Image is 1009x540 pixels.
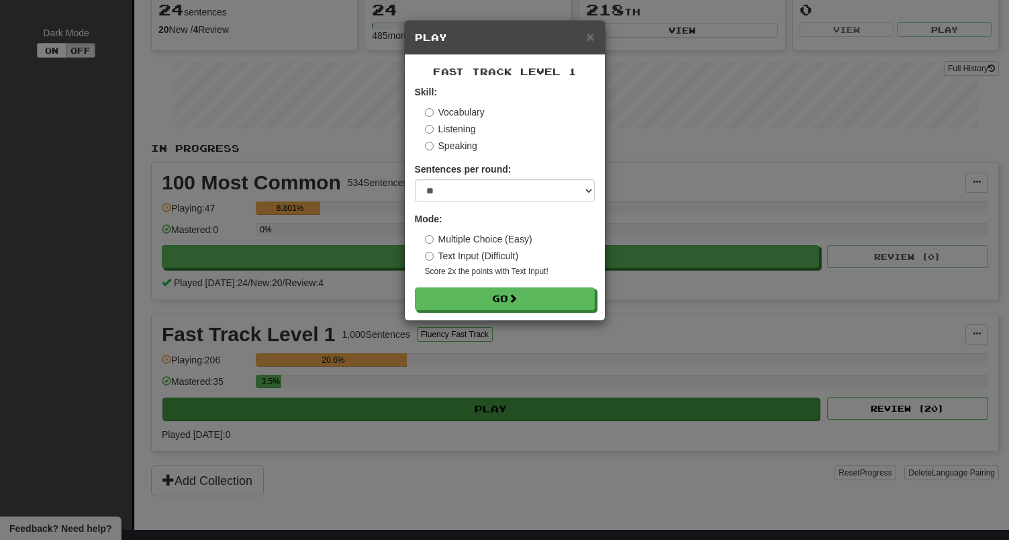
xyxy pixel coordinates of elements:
[425,122,476,136] label: Listening
[425,142,434,150] input: Speaking
[586,30,594,44] button: Close
[425,235,434,244] input: Multiple Choice (Easy)
[415,287,595,310] button: Go
[415,214,442,224] strong: Mode:
[425,105,485,119] label: Vocabulary
[415,31,595,44] h5: Play
[425,249,519,263] label: Text Input (Difficult)
[425,108,434,117] input: Vocabulary
[415,87,437,97] strong: Skill:
[586,29,594,44] span: ×
[425,139,477,152] label: Speaking
[425,266,595,277] small: Score 2x the points with Text Input !
[415,163,512,176] label: Sentences per round:
[433,66,577,77] span: Fast Track Level 1
[425,232,532,246] label: Multiple Choice (Easy)
[425,125,434,134] input: Listening
[425,252,434,261] input: Text Input (Difficult)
